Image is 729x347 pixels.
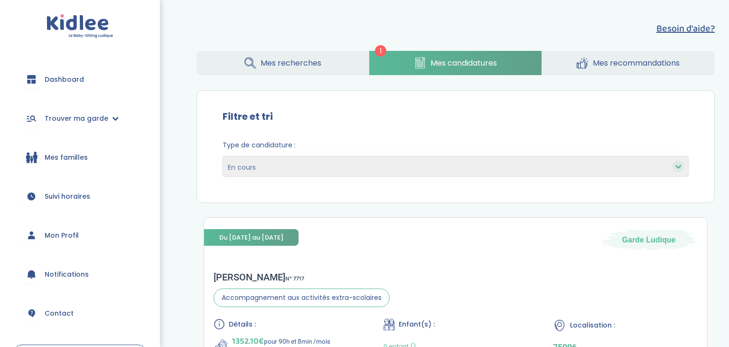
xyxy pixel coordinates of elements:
a: Trouver ma garde [14,101,146,135]
div: [PERSON_NAME] [214,271,390,283]
span: Dashboard [45,75,84,85]
span: 1 [375,45,386,57]
span: Type de candidature : [223,140,689,150]
span: Mes recherches [261,57,321,69]
label: Filtre et tri [223,109,273,124]
span: Mes candidatures [430,57,497,69]
img: logo.svg [47,14,113,39]
span: N° 7717 [285,274,304,284]
span: Du [DATE] au [DATE] [204,229,299,246]
a: Dashboard [14,62,146,96]
a: Contact [14,296,146,330]
span: Détails : [229,319,256,329]
span: Enfant(s) : [399,319,435,329]
a: Mes recherches [196,51,369,75]
span: Garde Ludique [622,234,676,245]
span: Contact [45,308,74,318]
span: Trouver ma garde [45,114,108,124]
a: Mes recommandations [542,51,715,75]
span: Mes familles [45,153,88,163]
a: Notifications [14,257,146,291]
span: Suivi horaires [45,192,90,202]
a: Mes familles [14,140,146,174]
a: Mon Profil [14,218,146,252]
span: Mon Profil [45,231,79,241]
span: Accompagnement aux activités extra-scolaires [214,289,390,307]
a: Suivi horaires [14,179,146,213]
span: Notifications [45,270,89,280]
a: Mes candidatures [369,51,542,75]
span: Localisation : [570,320,615,330]
span: Mes recommandations [593,57,680,69]
button: Besoin d'aide? [656,21,715,36]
